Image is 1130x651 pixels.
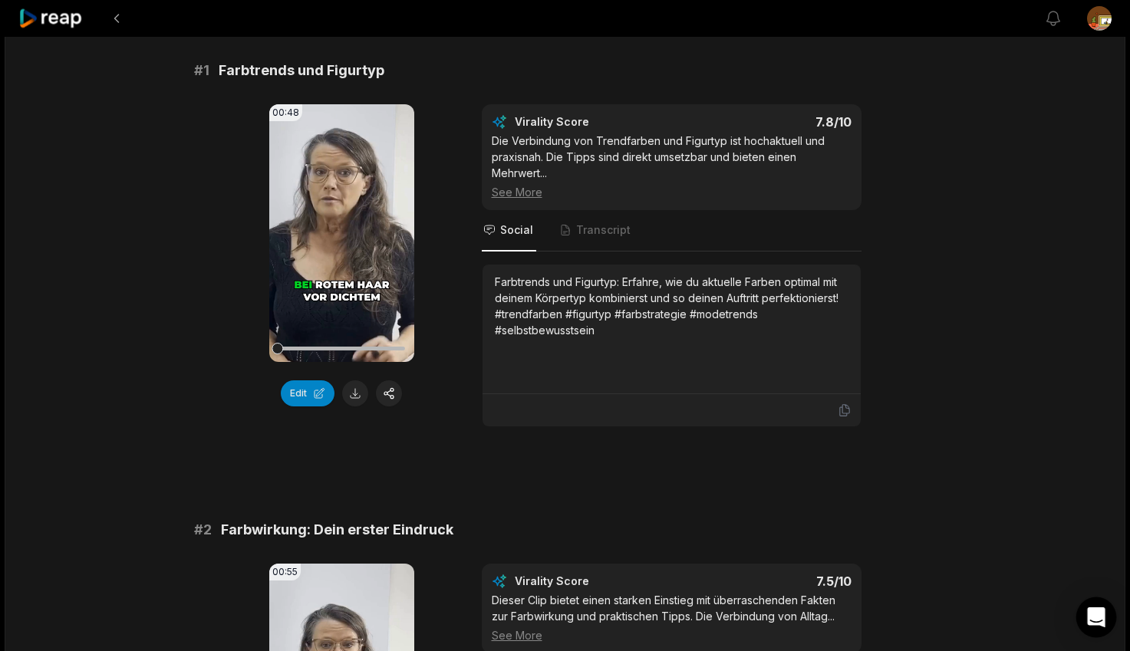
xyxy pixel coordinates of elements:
[221,519,453,541] span: Farbwirkung: Dein erster Eindruck
[576,222,631,238] span: Transcript
[495,274,848,338] div: Farbtrends und Figurtyp: Erfahre, wie du aktuelle Farben optimal mit deinem Körpertyp kombinierst...
[515,574,680,589] div: Virality Score
[269,104,414,362] video: Your browser does not support mp4 format.
[492,184,852,200] div: See More
[492,133,852,200] div: Die Verbindung von Trendfarben und Figurtyp ist hochaktuell und praxisnah. Die Tipps sind direkt ...
[281,380,334,406] button: Edit
[500,222,533,238] span: Social
[492,592,852,643] div: Dieser Clip bietet einen starken Einstieg mit überraschenden Fakten zur Farbwirkung und praktisch...
[687,574,852,589] div: 7.5 /10
[1076,597,1117,638] div: Open Intercom Messenger
[687,114,852,130] div: 7.8 /10
[492,627,852,643] div: See More
[515,114,680,130] div: Virality Score
[219,60,384,81] span: Farbtrends und Figurtyp
[194,60,209,81] span: # 1
[194,519,212,541] span: # 2
[482,210,862,252] nav: Tabs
